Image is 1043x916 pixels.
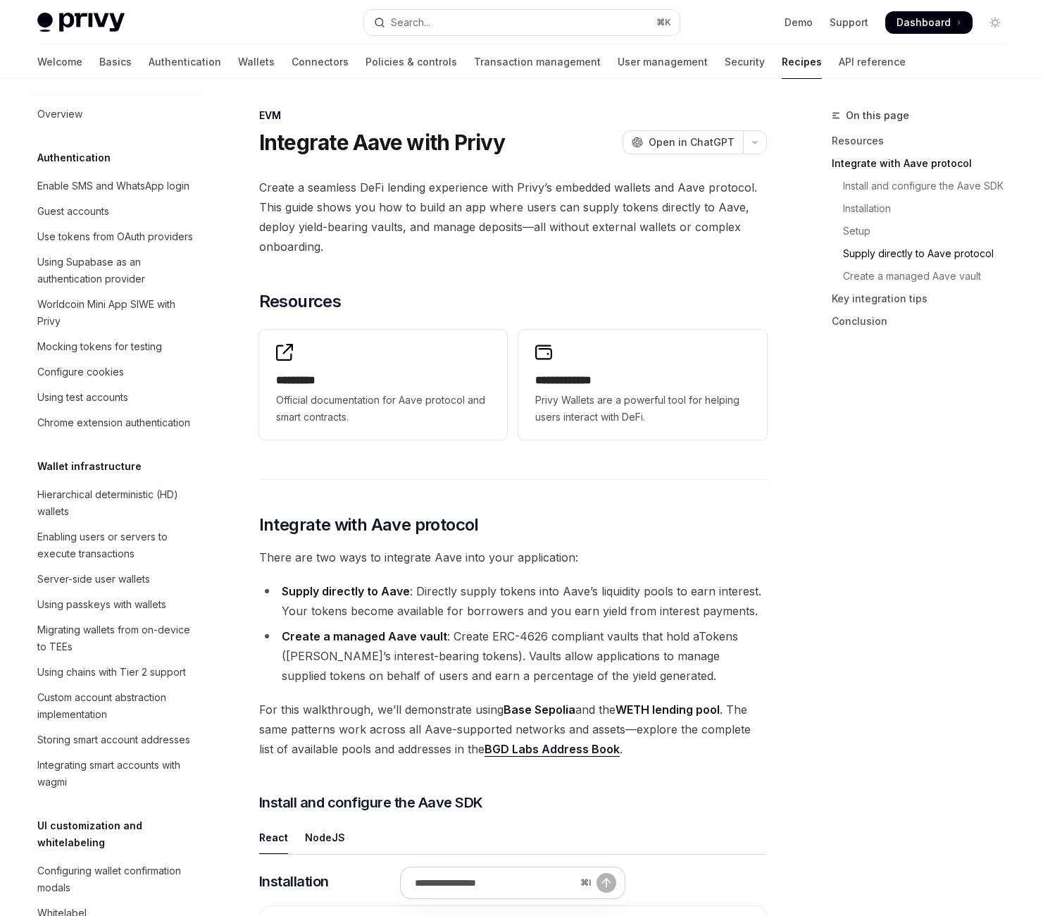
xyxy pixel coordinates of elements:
span: For this walkthrough, we’ll demonstrate using and the . The same patterns work across all Aave-su... [259,700,767,759]
a: Configuring wallet confirmation modals [26,858,206,900]
span: Dashboard [897,16,951,30]
a: Resources [832,130,1018,152]
a: Using passkeys with wallets [26,592,206,617]
a: Conclusion [832,310,1018,333]
div: React [259,821,288,854]
div: Configuring wallet confirmation modals [37,862,198,896]
div: Search... [391,14,430,31]
div: Use tokens from OAuth providers [37,228,193,245]
a: Policies & controls [366,45,457,79]
a: Mocking tokens for testing [26,334,206,359]
button: Send message [597,873,616,893]
a: Using test accounts [26,385,206,410]
div: Hierarchical deterministic (HD) wallets [37,486,198,520]
a: Integrate with Aave protocol [832,152,1018,175]
div: Configure cookies [37,364,124,380]
a: Welcome [37,45,82,79]
div: Using chains with Tier 2 support [37,664,186,681]
a: Install and configure the Aave SDK [832,175,1018,197]
a: Recipes [782,45,822,79]
button: Open in ChatGPT [623,130,743,154]
a: Installation [832,197,1018,220]
a: Supply directly to Aave protocol [832,242,1018,265]
a: Key integration tips [832,287,1018,310]
a: Overview [26,101,206,127]
a: User management [618,45,708,79]
div: Enable SMS and WhatsApp login [37,178,189,194]
div: Guest accounts [37,203,109,220]
a: **** **** ***Privy Wallets are a powerful tool for helping users interact with DeFi. [518,330,766,440]
a: Using Supabase as an authentication provider [26,249,206,292]
span: On this page [846,107,909,124]
a: Wallets [238,45,275,79]
a: Hierarchical deterministic (HD) wallets [26,482,206,524]
a: Support [830,16,868,30]
div: NodeJS [305,821,345,854]
h5: UI customization and whitelabeling [37,817,206,851]
a: Authentication [149,45,221,79]
h5: Wallet infrastructure [37,458,142,475]
strong: Create a managed Aave vault [282,629,447,643]
span: Resources [259,290,342,313]
span: Integrate with Aave protocol [259,514,479,536]
div: Migrating wallets from on-device to TEEs [37,621,198,655]
a: Enabling users or servers to execute transactions [26,524,206,567]
li: : Directly supply tokens into Aave’s liquidity pools to earn interest. Your tokens become availab... [259,581,767,621]
span: Open in ChatGPT [649,135,735,149]
div: Overview [37,106,82,123]
a: Custom account abstraction implementation [26,685,206,727]
div: EVM [259,109,767,123]
span: Create a seamless DeFi lending experience with Privy’s embedded wallets and Aave protocol. This g... [259,178,767,256]
span: There are two ways to integrate Aave into your application: [259,547,767,567]
a: Dashboard [885,11,973,34]
strong: Base Sepolia [504,703,575,717]
a: Connectors [292,45,349,79]
a: Integrating smart accounts with wagmi [26,753,206,795]
div: Integrating smart accounts with wagmi [37,757,198,791]
a: Security [725,45,765,79]
input: Ask a question... [415,867,575,898]
div: Using passkeys with wallets [37,596,166,613]
div: Using test accounts [37,389,128,406]
a: Setup [832,220,1018,242]
div: Worldcoin Mini App SIWE with Privy [37,296,198,330]
a: Enable SMS and WhatsApp login [26,173,206,199]
a: Worldcoin Mini App SIWE with Privy [26,292,206,334]
li: : Create ERC-4626 compliant vaults that hold aTokens ([PERSON_NAME]’s interest-bearing tokens). V... [259,626,767,686]
a: API reference [839,45,906,79]
div: Chrome extension authentication [37,414,190,431]
a: Create a managed Aave vault [832,265,1018,287]
a: Using chains with Tier 2 support [26,660,206,685]
div: Using Supabase as an authentication provider [37,254,198,287]
div: Server-side user wallets [37,571,150,588]
a: Storing smart account addresses [26,727,206,753]
button: Open search [364,10,680,35]
h5: Authentication [37,149,111,166]
strong: WETH lending pool [616,703,720,717]
div: Custom account abstraction implementation [37,689,198,723]
a: Demo [785,16,813,30]
span: Official documentation for Aave protocol and smart contracts. [276,392,490,426]
img: light logo [37,13,125,32]
div: Enabling users or servers to execute transactions [37,528,198,562]
a: Use tokens from OAuth providers [26,224,206,249]
h1: Integrate Aave with Privy [259,130,505,155]
a: Chrome extension authentication [26,410,206,435]
span: Install and configure the Aave SDK [259,793,483,812]
strong: Supply directly to Aave [282,584,410,598]
button: Toggle dark mode [984,11,1006,34]
a: Migrating wallets from on-device to TEEs [26,617,206,660]
a: Configure cookies [26,359,206,385]
div: Mocking tokens for testing [37,338,162,355]
a: Server-side user wallets [26,567,206,592]
a: BGD Labs Address Book [485,742,620,757]
a: **** ****Official documentation for Aave protocol and smart contracts. [259,330,507,440]
a: Basics [99,45,132,79]
span: Privy Wallets are a powerful tool for helping users interact with DeFi. [535,392,749,426]
a: Transaction management [474,45,601,79]
a: Guest accounts [26,199,206,224]
span: ⌘ K [656,17,671,28]
div: Storing smart account addresses [37,731,190,748]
